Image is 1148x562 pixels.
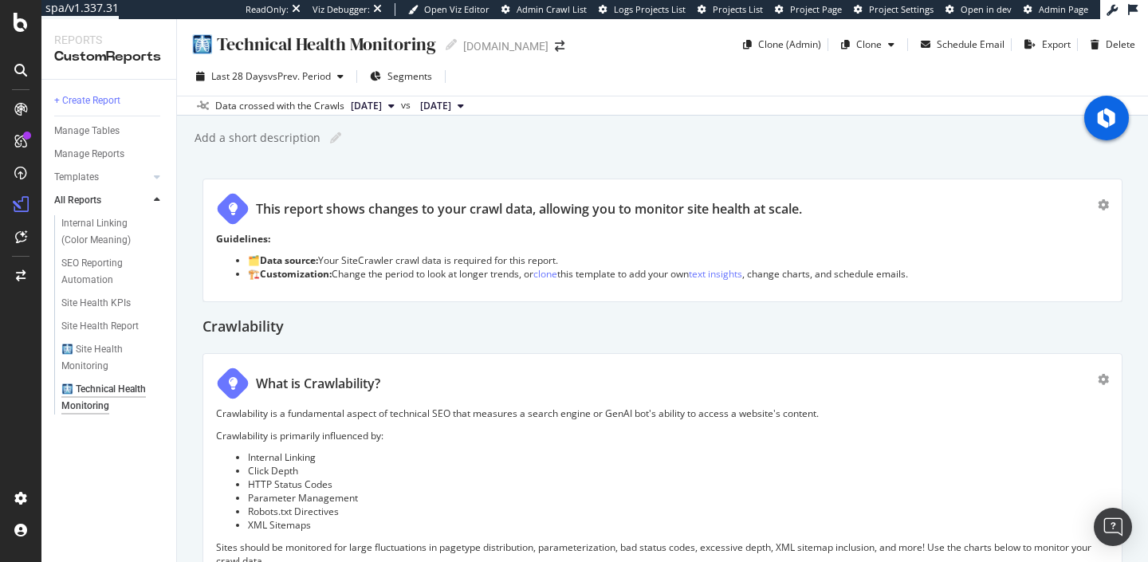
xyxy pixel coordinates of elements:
a: Manage Reports [54,146,165,163]
div: Add a short description [193,130,320,146]
button: Clone [835,32,901,57]
span: Open in dev [961,3,1012,15]
li: Click Depth [248,464,1109,478]
i: Edit report name [446,39,457,50]
i: Edit report name [330,132,341,143]
div: ReadOnly: [246,3,289,16]
a: Templates [54,169,149,186]
a: + Create Report [54,92,165,109]
span: Project Page [790,3,842,15]
div: Manage Reports [54,146,124,163]
a: SEO Reporting Automation [61,255,165,289]
a: Open in dev [946,3,1012,16]
div: SEO Reporting Automation [61,255,152,289]
a: Open Viz Editor [408,3,489,16]
span: Open Viz Editor [424,3,489,15]
p: Crawlability is primarily influenced by: [216,429,1109,442]
strong: Customization: [260,267,332,281]
div: Export [1042,37,1071,51]
div: All Reports [54,192,101,209]
a: Internal Linking (Color Meaning) [61,215,165,249]
button: Export [1018,32,1071,57]
li: HTTP Status Codes [248,478,1109,491]
div: Manage Tables [54,123,120,140]
div: + Create Report [54,92,120,109]
span: Last 28 Days [211,69,268,83]
div: Clone [856,37,882,51]
button: Last 28 DaysvsPrev. Period [190,64,350,89]
a: Admin Crawl List [501,3,587,16]
button: [DATE] [344,96,401,116]
div: Templates [54,169,99,186]
div: Schedule Email [937,37,1005,51]
a: Project Page [775,3,842,16]
li: Parameter Management [248,491,1109,505]
div: What is Crawlability? [256,375,380,393]
div: arrow-right-arrow-left [555,41,564,52]
button: Delete [1084,32,1135,57]
li: 🗂️ Your SiteCrawler crawl data is required for this report. [248,253,1109,267]
a: Manage Tables [54,123,165,140]
span: vs Prev. Period [268,69,331,83]
div: 🩻 Technical Health Monitoring [61,381,154,415]
a: Project Settings [854,3,934,16]
div: Data crossed with the Crawls [215,99,344,113]
button: Schedule Email [914,32,1005,57]
li: 🏗️ Change the period to look at longer trends, or this template to add your own , change charts, ... [248,267,1109,281]
span: Segments [387,69,432,83]
p: Crawlability is a fundamental aspect of technical SEO that measures a search engine or GenAI bot'... [216,407,1109,420]
div: Delete [1106,37,1135,51]
button: Clone (Admin) [737,32,821,57]
span: Projects List [713,3,763,15]
div: Internal Linking (Color Meaning) [61,215,155,249]
a: Logs Projects List [599,3,686,16]
strong: Data source: [260,253,318,267]
span: Project Settings [869,3,934,15]
span: 2025 Aug. 16th [420,99,451,113]
div: gear [1098,199,1109,210]
div: Site Health Report [61,318,139,335]
a: Projects List [698,3,763,16]
div: Clone (Admin) [758,37,821,51]
div: Viz Debugger: [313,3,370,16]
a: text insights [689,267,742,281]
h2: Crawlability [202,315,284,340]
a: 🩻 Site Health Monitoring [61,341,165,375]
div: Crawlability [202,315,1122,340]
button: Segments [364,64,438,89]
div: Reports [54,32,163,48]
a: Site Health Report [61,318,165,335]
li: Robots.txt Directives [248,505,1109,518]
a: Admin Page [1024,3,1088,16]
div: This report shows changes to your crawl data, allowing you to monitor site health at scale.Guidel... [202,179,1122,302]
a: clone [533,267,557,281]
li: XML Sitemaps [248,518,1109,532]
a: All Reports [54,192,149,209]
a: 🩻 Technical Health Monitoring [61,381,165,415]
button: [DATE] [414,96,470,116]
div: Open Intercom Messenger [1094,508,1132,546]
span: Admin Page [1039,3,1088,15]
span: Admin Crawl List [517,3,587,15]
div: Site Health KPIs [61,295,131,312]
div: gear [1098,374,1109,385]
div: This report shows changes to your crawl data, allowing you to monitor site health at scale. [256,200,802,218]
span: vs [401,98,414,112]
div: 🩻 Site Health Monitoring [61,341,152,375]
li: Internal Linking [248,450,1109,464]
strong: Guidelines: [216,232,270,246]
div: 🩻 Technical Health Monitoring [190,32,436,57]
span: 2025 Sep. 13th [351,99,382,113]
div: CustomReports [54,48,163,66]
a: Site Health KPIs [61,295,165,312]
span: Logs Projects List [614,3,686,15]
div: [DOMAIN_NAME] [463,38,548,54]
